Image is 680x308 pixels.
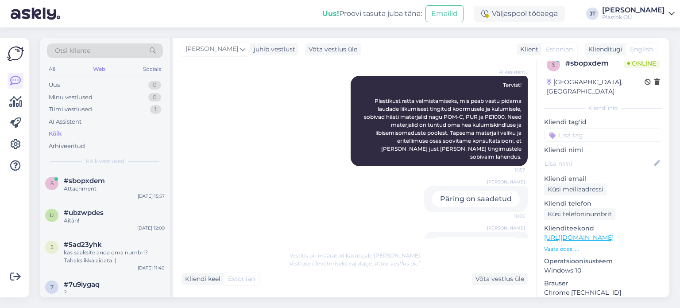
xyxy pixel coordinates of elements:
[544,279,662,288] p: Brauser
[250,45,295,54] div: juhib vestlust
[544,104,662,112] div: Kliendi info
[546,45,573,54] span: Estonian
[138,193,165,199] div: [DATE] 15:57
[487,225,525,231] span: [PERSON_NAME]
[64,185,165,193] div: Attachment
[86,157,124,165] span: Kõik vestlused
[492,69,525,75] span: AI Assistent
[544,199,662,208] p: Kliendi telefon
[585,45,622,54] div: Klienditugi
[7,45,24,62] img: Askly Logo
[49,93,93,102] div: Minu vestlused
[544,288,662,297] p: Chrome [TECHNICAL_ID]
[474,6,565,22] div: Väljaspool tööaega
[602,14,665,21] div: Plastok OÜ
[544,145,662,155] p: Kliendi nimi
[148,93,161,102] div: 0
[425,5,464,22] button: Emailid
[141,63,163,75] div: Socials
[544,224,662,233] p: Klienditeekond
[305,43,361,55] div: Võta vestlus üle
[602,7,665,14] div: [PERSON_NAME]
[50,180,54,187] span: s
[64,209,104,217] span: #ubzwpdes
[182,274,220,284] div: Kliendi keel
[544,183,607,195] div: Küsi meiliaadressi
[586,8,599,20] div: JT
[322,8,422,19] div: Proovi tasuta juba täna:
[50,244,54,250] span: 5
[487,179,525,185] span: [PERSON_NAME]
[55,46,90,55] span: Otsi kliente
[64,281,100,289] span: #7u9iygaq
[630,45,653,54] span: English
[624,58,660,68] span: Online
[544,208,615,220] div: Küsi telefoninumbrit
[64,289,165,296] div: ?
[432,237,520,253] div: Päring on saadetud
[185,44,238,54] span: [PERSON_NAME]
[50,212,54,218] span: u
[64,241,102,249] span: #5ad23yhk
[49,129,62,138] div: Kõik
[50,284,54,290] span: 7
[432,191,520,207] div: Päring on saadetud
[552,61,555,68] span: s
[544,129,662,142] input: Lisa tag
[544,245,662,253] p: Vaata edasi ...
[150,105,161,114] div: 1
[148,81,161,90] div: 0
[289,260,421,267] span: Vestluse ülevõtmiseks vajutage
[602,7,675,21] a: [PERSON_NAME]Plastok OÜ
[64,177,105,185] span: #sbopxdem
[49,81,60,90] div: Uus
[91,63,107,75] div: Web
[544,117,662,127] p: Kliendi tag'id
[547,78,645,96] div: [GEOGRAPHIC_DATA], [GEOGRAPHIC_DATA]
[137,296,165,303] div: [DATE] 13:02
[517,45,538,54] div: Klient
[545,159,652,168] input: Lisa nimi
[322,9,339,18] b: Uus!
[372,260,421,267] i: „Võtke vestlus üle”
[64,249,165,265] div: kas saaksite anda oma numbri? Tahaks ikka aidata :)
[64,217,165,225] div: Aitäh!
[228,274,255,284] span: Estonian
[290,252,420,259] span: Vestlus on määratud kasutajale [PERSON_NAME]
[49,142,85,151] div: Arhiveeritud
[49,105,92,114] div: Tiimi vestlused
[137,225,165,231] div: [DATE] 12:09
[565,58,624,69] div: # sbopxdem
[544,174,662,183] p: Kliendi email
[544,266,662,275] p: Windows 10
[49,117,81,126] div: AI Assistent
[492,213,525,219] span: 16:06
[544,234,614,242] a: [URL][DOMAIN_NAME]
[138,265,165,271] div: [DATE] 11:40
[544,257,662,266] p: Operatsioonisüsteem
[472,273,528,285] div: Võta vestlus üle
[47,63,57,75] div: All
[492,167,525,173] span: 15:57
